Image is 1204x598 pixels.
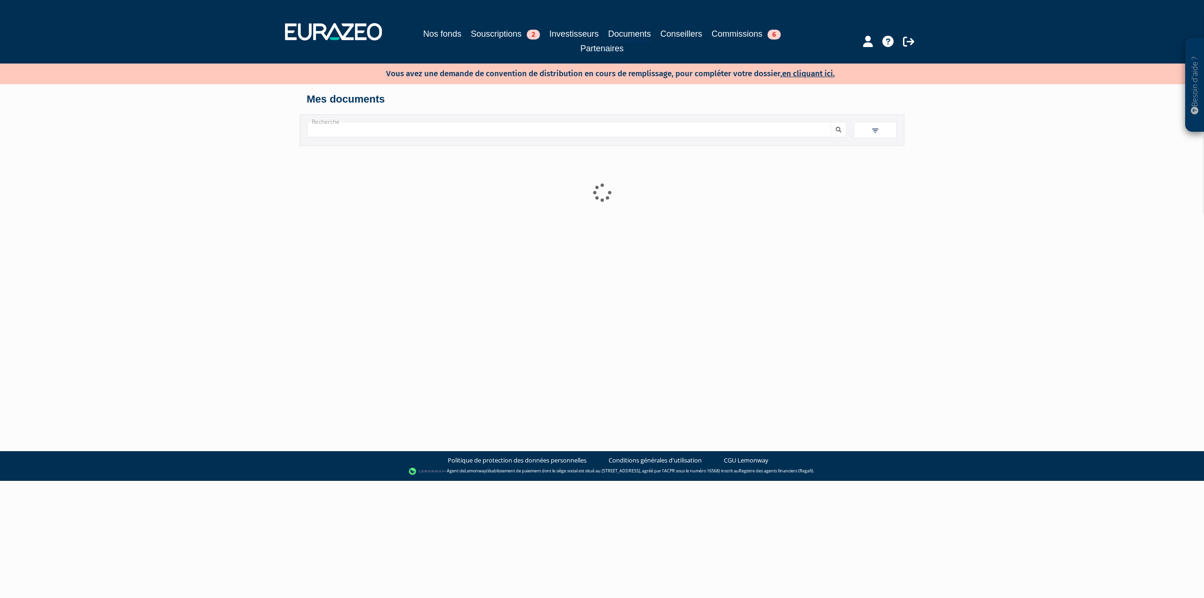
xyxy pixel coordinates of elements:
a: Documents [608,27,651,42]
a: Conditions générales d'utilisation [609,456,702,465]
img: filter.svg [871,127,879,135]
a: Registre des agents financiers (Regafi) [739,468,813,474]
p: Vous avez une demande de convention de distribution en cours de remplissage, pour compléter votre... [359,66,835,80]
img: 1732889491-logotype_eurazeo_blanc_rvb.png [285,23,382,40]
a: Commissions6 [712,27,781,40]
div: - Agent de (établissement de paiement dont le siège social est situé au [STREET_ADDRESS], agréé p... [9,467,1195,476]
a: Investisseurs [549,27,599,40]
p: Besoin d'aide ? [1189,43,1200,128]
a: Conseillers [660,27,702,40]
a: Partenaires [580,42,624,55]
a: en cliquant ici. [782,69,835,79]
a: Souscriptions2 [471,27,540,40]
h4: Mes documents [307,94,897,105]
a: CGU Lemonway [724,456,768,465]
a: Nos fonds [423,27,461,40]
a: Lemonway [465,468,486,474]
img: logo-lemonway.png [409,467,445,476]
input: Recherche [307,122,831,137]
span: 2 [527,30,540,40]
span: 6 [768,30,781,40]
a: Politique de protection des données personnelles [448,456,586,465]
